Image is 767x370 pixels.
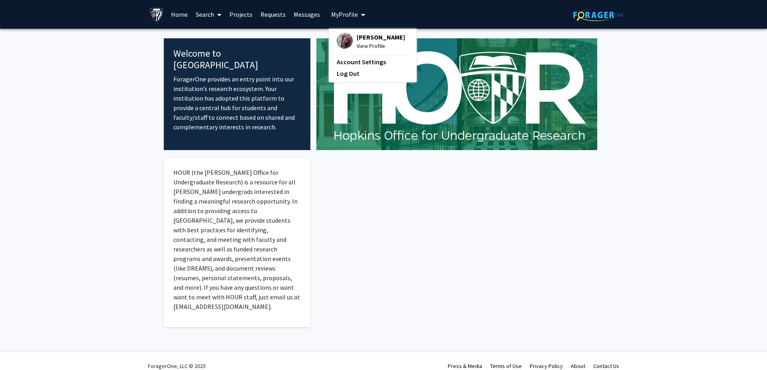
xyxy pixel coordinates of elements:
img: Johns Hopkins University Logo [150,8,164,22]
iframe: Chat [6,334,34,364]
a: Projects [225,0,256,28]
span: View Profile [357,42,405,50]
div: Profile Picture[PERSON_NAME]View Profile [337,33,405,50]
a: About [571,362,585,370]
a: Account Settings [337,57,409,67]
img: ForagerOne Logo [573,9,623,21]
a: Privacy Policy [530,362,563,370]
a: Contact Us [593,362,619,370]
a: Terms of Use [490,362,522,370]
a: Home [167,0,192,28]
a: Search [192,0,225,28]
a: Press & Media [448,362,482,370]
a: Log Out [337,69,409,78]
img: Profile Picture [337,33,353,49]
span: [PERSON_NAME] [357,33,405,42]
img: Cover Image [316,38,597,150]
p: HOUR (the [PERSON_NAME] Office for Undergraduate Research) is a resource for all [PERSON_NAME] un... [173,168,301,311]
a: Messages [290,0,324,28]
span: My Profile [331,10,358,18]
p: ForagerOne provides an entry point into our institution’s research ecosystem. Your institution ha... [173,74,301,132]
h4: Welcome to [GEOGRAPHIC_DATA] [173,48,301,71]
a: Requests [256,0,290,28]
